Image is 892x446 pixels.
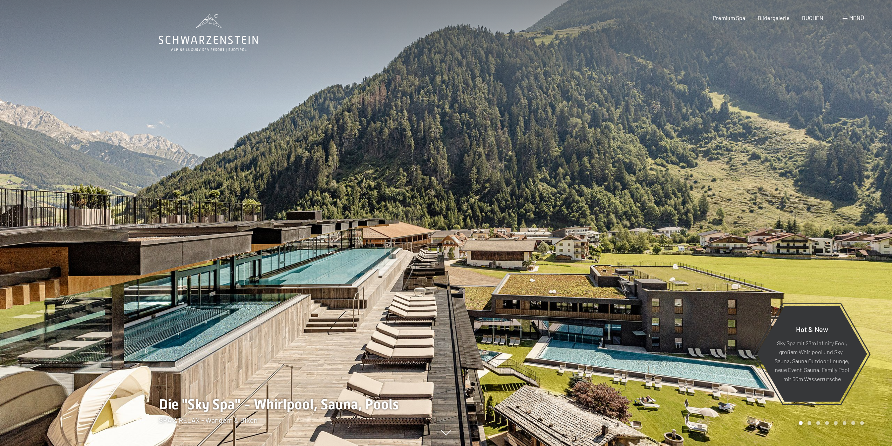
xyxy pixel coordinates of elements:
[808,421,811,425] div: Carousel Page 2
[843,421,846,425] div: Carousel Page 6
[796,421,864,425] div: Carousel Pagination
[802,14,823,21] a: BUCHEN
[713,14,745,21] a: Premium Spa
[758,14,790,21] a: Bildergalerie
[774,338,850,383] p: Sky Spa mit 23m Infinity Pool, großem Whirlpool und Sky-Sauna, Sauna Outdoor Lounge, neue Event-S...
[799,421,803,425] div: Carousel Page 1 (Current Slide)
[825,421,829,425] div: Carousel Page 4
[756,306,867,402] a: Hot & New Sky Spa mit 23m Infinity Pool, großem Whirlpool und Sky-Sauna, Sauna Outdoor Lounge, ne...
[851,421,855,425] div: Carousel Page 7
[796,325,828,333] span: Hot & New
[834,421,838,425] div: Carousel Page 5
[849,14,864,21] span: Menü
[860,421,864,425] div: Carousel Page 8
[816,421,820,425] div: Carousel Page 3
